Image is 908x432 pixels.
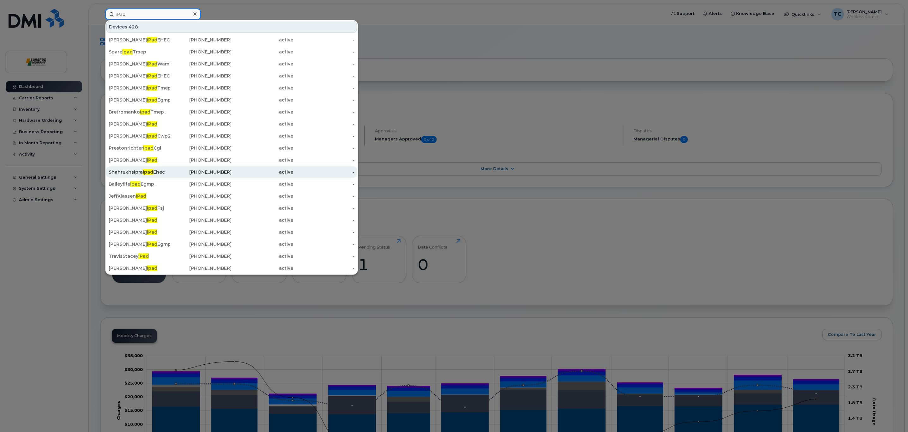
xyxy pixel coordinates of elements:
a: PrestonrichterIpadCgl[PHONE_NUMBER]active- [106,142,357,154]
span: ipad [143,169,153,175]
div: [PHONE_NUMBER] [170,97,232,103]
div: - [293,229,355,235]
div: - [293,217,355,223]
div: active [232,97,293,103]
a: [PERSON_NAME]IpadTmep[PHONE_NUMBER]active- [106,82,357,94]
div: [PHONE_NUMBER] [170,61,232,67]
div: [PERSON_NAME] [109,217,170,223]
span: iPad [138,253,149,259]
div: - [293,157,355,163]
span: iPad [147,121,157,127]
span: iPad [136,193,146,199]
div: Spare Tmep [109,49,170,55]
span: iPad [147,61,157,67]
div: [PHONE_NUMBER] [170,169,232,175]
a: [PERSON_NAME]iPadWaml[PHONE_NUMBER]active- [106,58,357,70]
a: [PERSON_NAME]IpadCwp2[PHONE_NUMBER]active- [106,130,357,142]
span: 428 [129,24,138,30]
div: [PERSON_NAME] EHEC [109,37,170,43]
div: active [232,217,293,223]
div: [PHONE_NUMBER] [170,109,232,115]
div: Prestonrichter Cgl [109,145,170,151]
div: - [293,121,355,127]
span: ipad [122,49,133,55]
div: active [232,73,293,79]
div: - [293,169,355,175]
a: [PERSON_NAME]iPadEHEC[PHONE_NUMBER]active- [106,70,357,82]
div: active [232,265,293,271]
a: TravisStaceyiPad[PHONE_NUMBER]active- [106,250,357,262]
span: Ipad [147,97,157,103]
div: - [293,145,355,151]
div: active [232,241,293,247]
div: [PHONE_NUMBER] [170,229,232,235]
div: active [232,49,293,55]
span: Ipad [147,85,157,91]
a: [PERSON_NAME]ipadFsj[PHONE_NUMBER]active- [106,202,357,214]
span: iPad [147,241,157,247]
div: [PERSON_NAME] EHEC [109,73,170,79]
div: [PHONE_NUMBER] [170,37,232,43]
div: - [293,133,355,139]
a: [PERSON_NAME]iPad[PHONE_NUMBER]active- [106,226,357,238]
a: BretromankoipadTmep .[PHONE_NUMBER]active- [106,106,357,118]
span: iPad [147,229,157,235]
a: [PERSON_NAME]iPadEHEC[PHONE_NUMBER]active- [106,34,357,46]
div: [PHONE_NUMBER] [170,193,232,199]
div: [PHONE_NUMBER] [170,217,232,223]
a: [PERSON_NAME]IpadEgmp[PHONE_NUMBER]active- [106,94,357,106]
div: active [232,205,293,211]
a: [PERSON_NAME]iPadEgmp[PHONE_NUMBER]active- [106,238,357,250]
a: BaileyfifeipadEgmp .[PHONE_NUMBER]active- [106,178,357,190]
div: - [293,253,355,259]
span: Ipad [143,145,154,151]
span: ipad [130,181,141,187]
div: active [232,253,293,259]
div: active [232,169,293,175]
div: active [232,37,293,43]
div: active [232,121,293,127]
div: [PHONE_NUMBER] [170,49,232,55]
div: - [293,265,355,271]
div: active [232,85,293,91]
div: - [293,49,355,55]
span: iPad [147,37,157,43]
span: Ipad [147,133,157,139]
div: - [293,37,355,43]
div: active [232,181,293,187]
div: active [232,229,293,235]
div: TravisStacey [109,253,170,259]
a: [PERSON_NAME]Ipad[PHONE_NUMBER]active- [106,262,357,274]
a: ShahrukhsipraipadEhec[PHONE_NUMBER]active- [106,166,357,178]
div: Baileyfife Egmp . [109,181,170,187]
a: [PERSON_NAME]iPad[PHONE_NUMBER]active- [106,118,357,130]
span: ipad [147,205,157,211]
div: JeffKlassen [109,193,170,199]
div: active [232,109,293,115]
div: - [293,181,355,187]
div: [PHONE_NUMBER] [170,121,232,127]
div: - [293,85,355,91]
div: [PHONE_NUMBER] [170,145,232,151]
div: [PHONE_NUMBER] [170,265,232,271]
div: [PHONE_NUMBER] [170,157,232,163]
div: - [293,205,355,211]
div: [PERSON_NAME] [109,265,170,271]
div: [PERSON_NAME] Tmep [109,85,170,91]
div: - [293,61,355,67]
a: SpareipadTmep[PHONE_NUMBER]active- [106,46,357,58]
div: [PHONE_NUMBER] [170,133,232,139]
div: active [232,133,293,139]
a: JeffKlasseniPad[PHONE_NUMBER]active- [106,190,357,202]
div: [PERSON_NAME] [109,121,170,127]
span: iPad [147,157,157,163]
div: Bretromanko Tmep . [109,109,170,115]
div: active [232,157,293,163]
div: [PERSON_NAME] [109,229,170,235]
div: active [232,61,293,67]
span: Ipad [147,265,157,271]
span: ipad [140,109,150,115]
div: - [293,193,355,199]
div: [PERSON_NAME] Waml [109,61,170,67]
div: [PERSON_NAME] Egmp [109,241,170,247]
